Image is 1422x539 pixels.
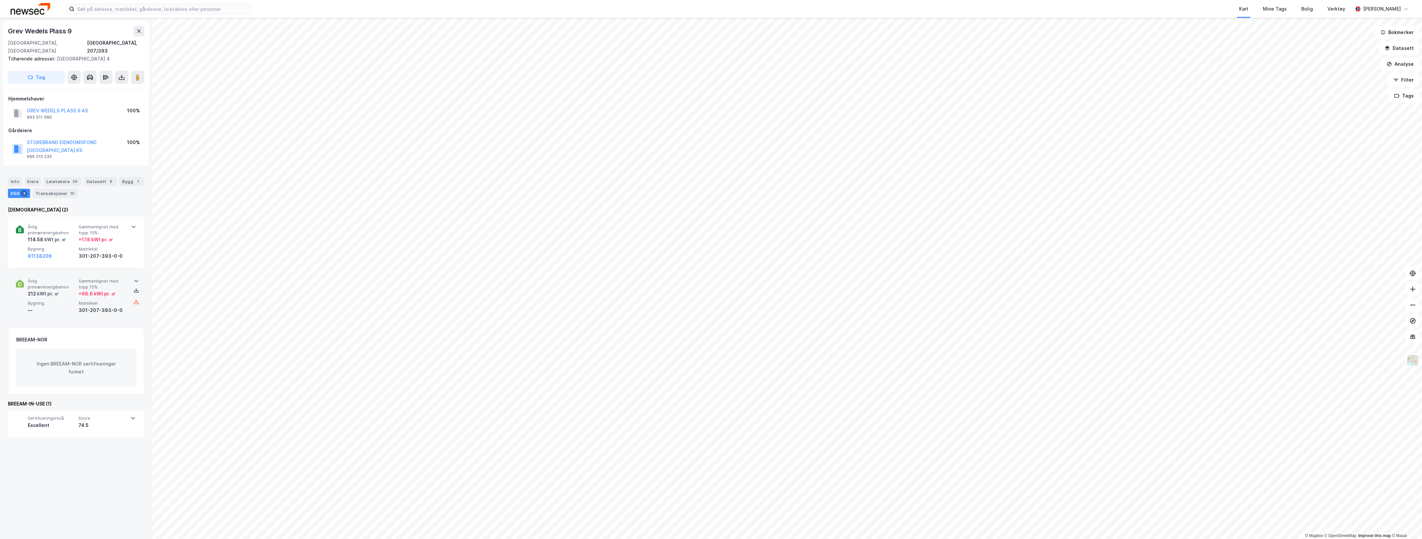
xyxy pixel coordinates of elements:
[79,278,127,290] span: Sammenlignet med topp 15%
[28,252,52,260] button: 81138206
[11,3,50,15] img: newsec-logo.f6e21ccffca1b3a03d2d.png
[43,236,66,244] div: kWt pr. ㎡
[1324,533,1357,538] a: OpenStreetMap
[79,290,116,298] div: + 98.6 kWt pr. ㎡
[127,107,140,115] div: 100%
[79,224,127,236] span: Sammenlignet med topp 15%
[8,400,144,408] div: BREEAM-IN-USE (1)
[1389,507,1422,539] iframe: Chat Widget
[1389,89,1419,102] button: Tags
[107,178,114,185] div: 8
[8,55,139,63] div: [GEOGRAPHIC_DATA] 4
[1381,58,1419,71] button: Analyse
[127,138,140,146] div: 100%
[8,206,144,214] div: [DEMOGRAPHIC_DATA] (2)
[8,177,22,186] div: Info
[8,71,65,84] button: Tag
[1388,73,1419,87] button: Filter
[79,246,127,252] span: Matrikkel
[8,189,30,198] div: ESG
[16,349,136,387] div: Ingen BREEAM-NOR sertifiseringer funnet
[1301,5,1313,13] div: Bolig
[21,190,27,197] div: 3
[27,154,52,159] div: 996 210 235
[8,26,73,36] div: Grev Wedels Plass 9
[1305,533,1323,538] a: Mapbox
[1327,5,1345,13] div: Verktøy
[87,39,144,55] div: [GEOGRAPHIC_DATA], 207/393
[8,127,144,135] div: Gårdeiere
[74,4,251,14] input: Søk på adresse, matrikkel, gårdeiere, leietakere eller personer
[28,278,76,290] span: Årlig primærenergibehov
[28,300,76,306] span: Bygning
[79,300,127,306] span: Matrikkel
[79,306,127,314] div: 301-207-393-0-0
[1263,5,1287,13] div: Mine Tags
[28,236,66,244] div: 114.58
[1406,354,1419,367] img: Z
[79,252,127,260] div: 301-207-393-0-0
[24,177,41,186] div: Eiere
[28,421,76,429] div: Excellent
[1379,42,1419,55] button: Datasett
[28,306,76,314] div: —
[78,421,126,429] div: 74.5
[28,246,76,252] span: Bygning
[8,39,87,55] div: [GEOGRAPHIC_DATA], [GEOGRAPHIC_DATA]
[8,56,57,61] span: Tilhørende adresser:
[1389,507,1422,539] div: Kontrollprogram for chat
[119,177,144,186] div: Bygg
[8,95,144,103] div: Hjemmelshaver
[79,236,113,244] div: + 1.18 kWt pr. ㎡
[78,415,126,421] span: Score
[28,290,59,298] div: 212
[69,190,76,197] div: 10
[71,178,79,185] div: 29
[1363,5,1401,13] div: [PERSON_NAME]
[16,336,47,344] div: BREEAM-NOR
[28,415,76,421] span: Sertifiseringsnivå
[84,177,117,186] div: Datasett
[36,290,59,298] div: kWt pr. ㎡
[28,224,76,236] span: Årlig primærenergibehov
[27,115,52,120] div: 993 511 080
[44,177,81,186] div: Leietakere
[1239,5,1248,13] div: Kart
[1375,26,1419,39] button: Bokmerker
[135,178,141,185] div: 1
[33,189,78,198] div: Transaksjoner
[1358,533,1391,538] a: Improve this map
